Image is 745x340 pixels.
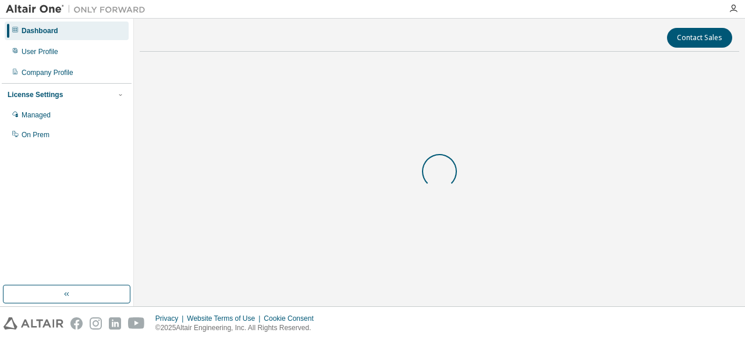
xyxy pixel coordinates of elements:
img: linkedin.svg [109,317,121,330]
img: facebook.svg [70,317,83,330]
div: License Settings [8,90,63,99]
div: Website Terms of Use [187,314,264,323]
div: Company Profile [22,68,73,77]
img: instagram.svg [90,317,102,330]
div: User Profile [22,47,58,56]
img: youtube.svg [128,317,145,330]
img: Altair One [6,3,151,15]
div: On Prem [22,130,49,139]
img: altair_logo.svg [3,317,63,330]
button: Contact Sales [667,28,732,48]
p: © 2025 Altair Engineering, Inc. All Rights Reserved. [155,323,321,333]
div: Cookie Consent [264,314,320,323]
div: Privacy [155,314,187,323]
div: Managed [22,110,51,120]
div: Dashboard [22,26,58,35]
